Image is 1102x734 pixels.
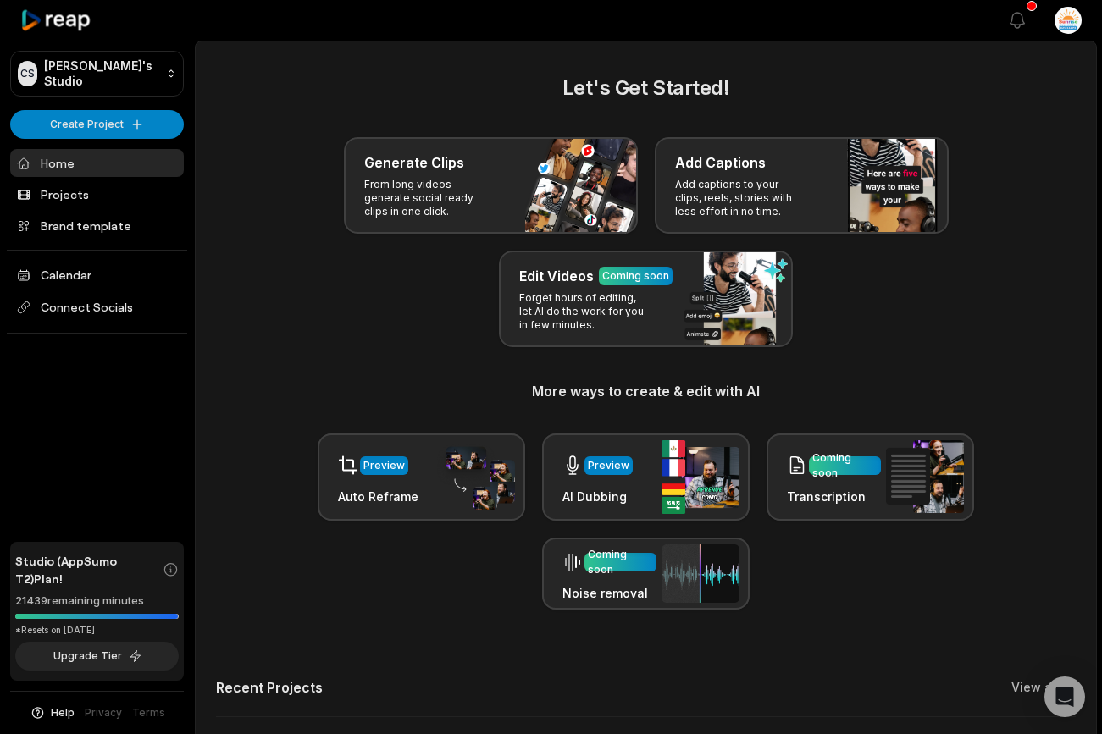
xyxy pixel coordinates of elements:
[787,488,881,505] h3: Transcription
[1011,679,1059,696] a: View all
[1044,676,1085,717] div: Open Intercom Messenger
[44,58,159,89] p: [PERSON_NAME]'s Studio
[562,488,633,505] h3: AI Dubbing
[85,705,122,720] a: Privacy
[364,152,464,173] h3: Generate Clips
[15,552,163,588] span: Studio (AppSumo T2) Plan!
[602,268,669,284] div: Coming soon
[216,381,1076,401] h3: More ways to create & edit with AI
[216,679,323,696] h2: Recent Projects
[10,149,184,177] a: Home
[588,547,653,577] div: Coming soon
[30,705,75,720] button: Help
[10,292,184,323] span: Connect Socials
[562,584,656,602] h3: Noise removal
[15,642,179,671] button: Upgrade Tier
[132,705,165,720] a: Terms
[51,705,75,720] span: Help
[662,544,739,603] img: noise_removal.png
[15,593,179,610] div: 21439 remaining minutes
[662,440,739,514] img: ai_dubbing.png
[812,450,878,481] div: Coming soon
[10,180,184,208] a: Projects
[10,110,184,139] button: Create Project
[216,73,1076,103] h2: Let's Get Started!
[519,291,651,332] p: Forget hours of editing, let AI do the work for you in few minutes.
[675,152,766,173] h3: Add Captions
[10,212,184,240] a: Brand template
[363,458,405,473] div: Preview
[588,458,629,473] div: Preview
[18,61,37,86] div: CS
[675,178,806,218] p: Add captions to your clips, reels, stories with less effort in no time.
[338,488,418,505] h3: Auto Reframe
[886,440,964,513] img: transcription.png
[437,444,515,510] img: auto_reframe.png
[364,178,496,218] p: From long videos generate social ready clips in one click.
[519,266,594,286] h3: Edit Videos
[10,261,184,289] a: Calendar
[15,624,179,637] div: *Resets on [DATE]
